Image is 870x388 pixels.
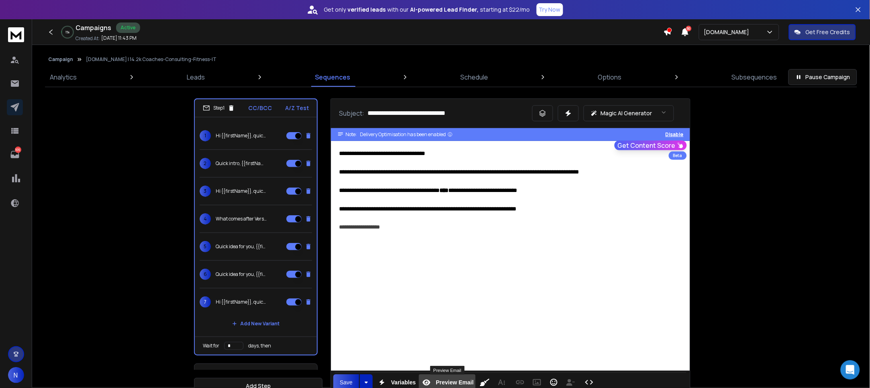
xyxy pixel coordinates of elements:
[216,188,267,194] p: Hi {{firstName}}, quick idea
[8,27,24,42] img: logo
[7,147,23,163] a: 105
[598,72,622,82] p: Options
[187,72,205,82] p: Leads
[182,67,210,87] a: Leads
[360,131,453,138] div: Delivery Optimisation has been enabled
[669,151,687,160] div: Beta
[249,369,273,377] p: CC/BCC
[216,216,267,222] p: What comes after Version 1?
[45,67,82,87] a: Analytics
[248,104,272,112] p: CC/BCC
[216,299,267,305] p: Hi {{firstName}}, quick question
[788,69,857,85] button: Pause Campaign
[8,367,24,383] button: N
[727,67,782,87] a: Subsequences
[116,22,140,33] div: Active
[202,369,236,376] div: Step 2
[686,26,692,31] span: 50
[666,131,684,138] button: Disable
[537,3,563,16] button: Try Now
[430,366,465,375] div: Preview Email
[50,72,77,82] p: Analytics
[704,28,753,36] p: [DOMAIN_NAME]
[200,269,211,280] span: 6
[86,56,216,63] p: [DOMAIN_NAME] | 14.2k Coaches-Consulting-Fitness-IT
[65,30,69,35] p: 1 %
[310,67,355,87] a: Sequences
[615,141,687,150] button: Get Content Score
[347,6,386,14] strong: verified leads
[76,23,111,33] h1: Campaigns
[593,67,627,87] a: Options
[339,108,364,118] p: Subject:
[285,104,309,112] p: A/Z Test
[841,360,860,380] div: Open Intercom Messenger
[194,98,318,355] li: Step1CC/BCCA/Z Test1Hi {{firstName}}, quick question2Quick intro, {{firstName}}3Hi {{firstName}},...
[410,6,478,14] strong: AI-powered Lead Finder,
[15,147,21,153] p: 105
[203,343,219,349] p: Wait for
[601,109,652,117] p: Magic AI Generator
[200,213,211,225] span: 4
[732,72,777,82] p: Subsequences
[390,379,418,386] span: Variables
[216,271,267,278] p: Quick idea for you, {{firstName}}
[200,241,211,252] span: 5
[216,243,267,250] p: Quick idea for you, {{firstName}}
[200,186,211,197] span: 3
[216,160,267,167] p: Quick intro, {{firstName}}
[216,133,267,139] p: Hi {{firstName}}, quick question
[324,6,530,14] p: Get only with our starting at $22/mo
[200,158,211,169] span: 2
[460,72,488,82] p: Schedule
[584,105,674,121] button: Magic AI Generator
[286,369,309,377] p: A/Z Test
[248,343,271,349] p: days, then
[315,72,350,82] p: Sequences
[101,35,137,41] p: [DATE] 11:43 PM
[434,379,475,386] span: Preview Email
[455,67,493,87] a: Schedule
[539,6,561,14] p: Try Now
[200,296,211,308] span: 7
[200,130,211,141] span: 1
[789,24,856,40] button: Get Free Credits
[345,131,357,138] span: Note:
[48,56,73,63] button: Campaign
[203,104,235,112] div: Step 1
[76,35,100,42] p: Created At:
[806,28,850,36] p: Get Free Credits
[226,316,286,332] button: Add New Variant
